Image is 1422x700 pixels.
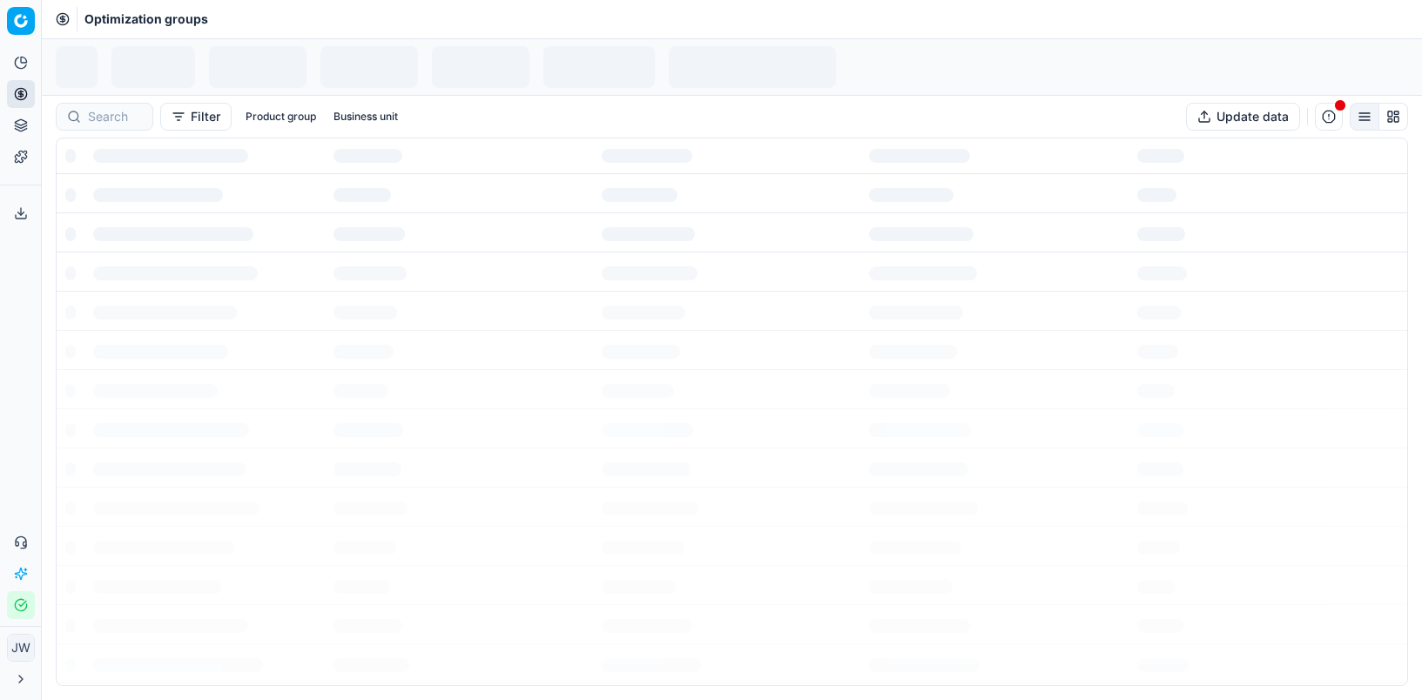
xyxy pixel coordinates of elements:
[7,634,35,662] button: JW
[160,103,232,131] button: Filter
[88,108,142,125] input: Search
[8,635,34,661] span: JW
[84,10,208,28] nav: breadcrumb
[239,106,323,127] button: Product group
[84,10,208,28] span: Optimization groups
[327,106,405,127] button: Business unit
[1186,103,1300,131] button: Update data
